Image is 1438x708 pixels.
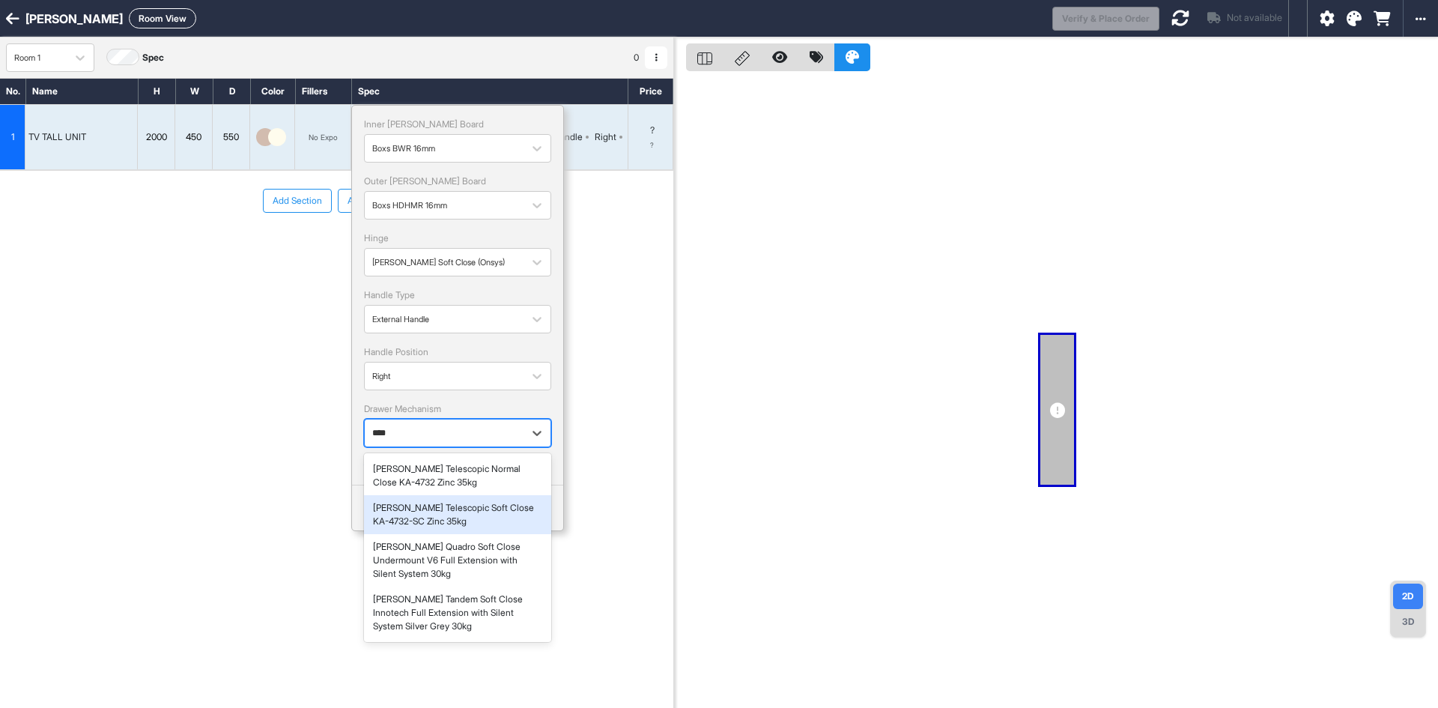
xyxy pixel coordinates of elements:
[309,132,338,143] div: No Expo
[373,462,542,489] div: [PERSON_NAME] Telescopic Normal Close KA-4732 Zinc 35kg
[364,345,551,359] p: Handle Position
[373,593,542,633] div: [PERSON_NAME] Tandem Soft Close Innotech Full Extension with Silent System Silver Grey 30kg
[634,46,667,69] div: 0
[1227,11,1282,25] span: Not available
[373,501,542,528] div: [PERSON_NAME] Telescopic Soft Close KA-4732-SC Zinc 35kg
[14,52,59,64] div: Room 1
[11,130,14,144] span: 1
[176,79,213,104] div: W
[1393,584,1423,609] div: 2D
[213,127,249,147] div: 550
[1320,11,1335,26] i: Settings
[138,127,175,147] div: 2000
[373,540,542,581] div: [PERSON_NAME] Quadro Soft Close Undermount V6 Full Extension with Silent System 30kg
[251,79,296,104] div: Color
[650,140,654,151] span: ?
[628,79,673,104] div: Price
[364,402,551,416] p: Drawer Mechanism
[25,127,89,147] div: TV TALL UNIT
[364,118,551,131] p: Inner [PERSON_NAME] Board
[26,79,139,104] div: Name
[263,189,332,213] button: Add Section
[256,128,274,146] img: thumb_21027.jpg
[338,189,411,213] button: Add Modules
[364,288,551,302] p: Handle Type
[364,175,551,188] p: Outer [PERSON_NAME] Board
[650,124,655,137] p: ?
[268,128,286,146] img: thumb_21091.jpg
[1374,11,1391,26] i: Order
[175,127,212,147] div: 450
[129,8,196,28] button: Room View
[142,51,164,64] label: Spec
[1393,609,1423,635] div: 3D
[352,79,628,104] div: Spec
[1347,11,1362,26] i: Colors
[296,79,352,104] div: Fillers
[595,130,616,144] div: Right
[213,79,251,104] div: D
[25,10,123,28] div: [PERSON_NAME]
[139,79,176,104] div: H
[364,232,551,245] p: Hinge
